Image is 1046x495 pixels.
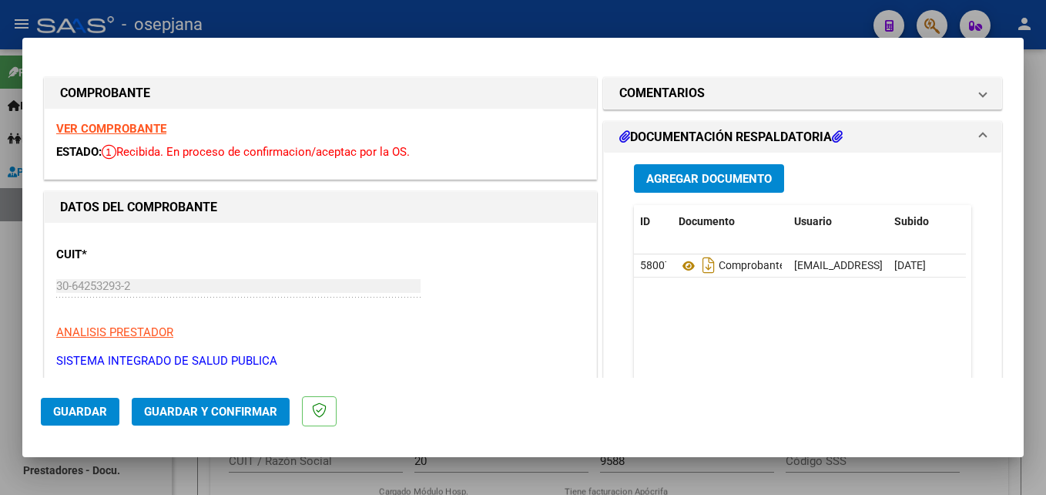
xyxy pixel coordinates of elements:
[679,260,790,272] span: Comprobantes
[888,205,965,238] datatable-header-cell: Subido
[102,145,410,159] span: Recibida. En proceso de confirmacion/aceptac por la OS.
[41,398,119,426] button: Guardar
[619,128,843,146] h1: DOCUMENTACIÓN RESPALDATORIA
[56,145,102,159] span: ESTADO:
[60,86,150,100] strong: COMPROBANTE
[60,200,217,214] strong: DATOS DEL COMPROBANTE
[994,443,1031,480] iframe: Intercom live chat
[56,122,166,136] a: VER COMPROBANTE
[604,78,1001,109] mat-expansion-panel-header: COMENTARIOS
[640,215,650,227] span: ID
[640,259,671,271] span: 58007
[788,205,888,238] datatable-header-cell: Usuario
[56,246,215,264] p: CUIT
[604,153,1001,473] div: DOCUMENTACIÓN RESPALDATORIA
[144,405,277,419] span: Guardar y Confirmar
[965,205,1042,238] datatable-header-cell: Acción
[604,122,1001,153] mat-expansion-panel-header: DOCUMENTACIÓN RESPALDATORIA
[679,215,735,227] span: Documento
[646,172,772,186] span: Agregar Documento
[672,205,788,238] datatable-header-cell: Documento
[56,352,585,370] p: SISTEMA INTEGRADO DE SALUD PUBLICA
[794,215,832,227] span: Usuario
[56,325,173,339] span: ANALISIS PRESTADOR
[699,253,719,278] i: Descargar documento
[53,405,107,419] span: Guardar
[132,398,290,426] button: Guardar y Confirmar
[894,215,929,227] span: Subido
[894,259,926,271] span: [DATE]
[634,164,784,193] button: Agregar Documento
[634,205,672,238] datatable-header-cell: ID
[619,84,705,103] h1: COMENTARIOS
